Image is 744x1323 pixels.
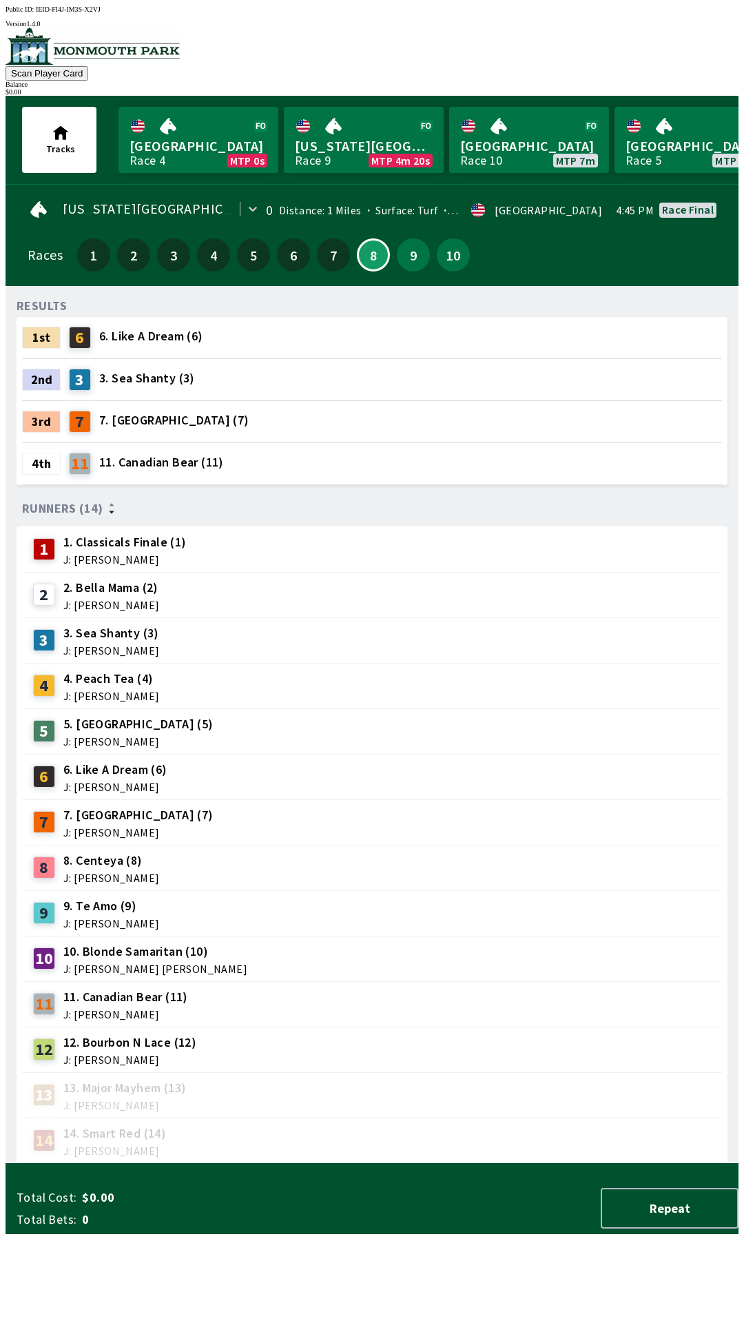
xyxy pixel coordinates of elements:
button: 4 [197,238,230,271]
span: Surface: Turf [362,203,439,217]
span: MTP 4m 20s [371,155,430,166]
span: 12. Bourbon N Lace (12) [63,1034,196,1052]
span: 4. Peach Tea (4) [63,670,159,688]
div: 3rd [22,411,61,433]
span: Total Bets: [17,1211,76,1228]
span: J: [PERSON_NAME] [PERSON_NAME] [63,963,247,974]
button: 6 [277,238,310,271]
span: J: [PERSON_NAME] [63,918,159,929]
div: 5 [33,720,55,742]
div: 11 [69,453,91,475]
span: J: [PERSON_NAME] [63,1100,186,1111]
div: 10 [33,947,55,970]
div: RESULTS [17,300,68,311]
span: [GEOGRAPHIC_DATA] [130,137,267,155]
span: 7. [GEOGRAPHIC_DATA] (7) [99,411,249,429]
div: Public ID: [6,6,738,13]
div: 2nd [22,369,61,391]
div: Runners (14) [22,502,722,515]
div: 14 [33,1129,55,1151]
span: J: [PERSON_NAME] [63,645,159,656]
span: J: [PERSON_NAME] [63,1009,188,1020]
span: 5 [240,250,267,260]
span: [US_STATE][GEOGRAPHIC_DATA] [295,137,433,155]
span: 3. Sea Shanty (3) [99,369,195,387]
div: 9 [33,902,55,924]
button: Repeat [601,1188,738,1229]
div: 6 [33,766,55,788]
span: 2 [121,250,147,260]
div: Race 5 [626,155,661,166]
span: 3. Sea Shanty (3) [63,624,159,642]
span: J: [PERSON_NAME] [63,736,214,747]
div: 12 [33,1038,55,1060]
span: Track Condition: Fast [438,203,557,217]
div: 6 [69,327,91,349]
span: J: [PERSON_NAME] [63,554,187,565]
span: 9. Te Amo (9) [63,897,159,915]
button: 9 [397,238,430,271]
span: 11. Canadian Bear (11) [63,988,188,1006]
span: 6 [280,250,307,260]
span: 4:45 PM [616,205,654,216]
div: 7 [33,811,55,833]
span: 5. [GEOGRAPHIC_DATA] (5) [63,715,214,733]
div: 0 [266,205,273,216]
div: [GEOGRAPHIC_DATA] [495,205,602,216]
span: Distance: 1 Miles [279,203,362,217]
span: MTP 7m [556,155,595,166]
span: 8. Centeya (8) [63,852,159,870]
span: 13. Major Mayhem (13) [63,1079,186,1097]
span: 10 [440,250,466,260]
span: 7. [GEOGRAPHIC_DATA] (7) [63,806,214,824]
span: J: [PERSON_NAME] [63,827,214,838]
div: 8 [33,857,55,879]
span: 1 [81,250,107,260]
button: Tracks [22,107,96,173]
div: 4th [22,453,61,475]
span: 6. Like A Dream (6) [63,761,167,779]
button: 1 [77,238,110,271]
button: 2 [117,238,150,271]
span: 8 [362,252,385,258]
span: [US_STATE][GEOGRAPHIC_DATA] [63,203,269,214]
button: 8 [357,238,390,271]
span: 6. Like A Dream (6) [99,327,203,345]
span: MTP 0s [230,155,265,166]
span: J: [PERSON_NAME] [63,1054,196,1065]
span: J: [PERSON_NAME] [63,872,159,883]
a: [GEOGRAPHIC_DATA]Race 4MTP 0s [118,107,278,173]
span: J: [PERSON_NAME] [63,781,167,792]
button: 5 [237,238,270,271]
span: 11. Canadian Bear (11) [99,453,224,471]
button: 10 [437,238,470,271]
button: 7 [317,238,350,271]
div: 1 [33,538,55,560]
button: 3 [157,238,190,271]
div: 4 [33,675,55,697]
div: Race final [662,204,714,215]
span: Tracks [46,143,75,155]
span: J: [PERSON_NAME] [63,599,159,611]
span: Runners (14) [22,503,103,514]
span: 7 [320,250,347,260]
span: 3 [161,250,187,260]
div: 3 [33,629,55,651]
span: 9 [400,250,426,260]
div: Balance [6,81,738,88]
a: [GEOGRAPHIC_DATA]Race 10MTP 7m [449,107,609,173]
img: venue logo [6,28,180,65]
div: 13 [33,1084,55,1106]
button: Scan Player Card [6,66,88,81]
div: 3 [69,369,91,391]
a: [US_STATE][GEOGRAPHIC_DATA]Race 9MTP 4m 20s [284,107,444,173]
span: $0.00 [82,1189,299,1206]
span: J: [PERSON_NAME] [63,1145,166,1156]
span: 4 [200,250,227,260]
span: J: [PERSON_NAME] [63,690,159,701]
span: Total Cost: [17,1189,76,1206]
span: [GEOGRAPHIC_DATA] [460,137,598,155]
div: Version 1.4.0 [6,20,738,28]
span: Repeat [613,1200,726,1216]
div: Race 9 [295,155,331,166]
